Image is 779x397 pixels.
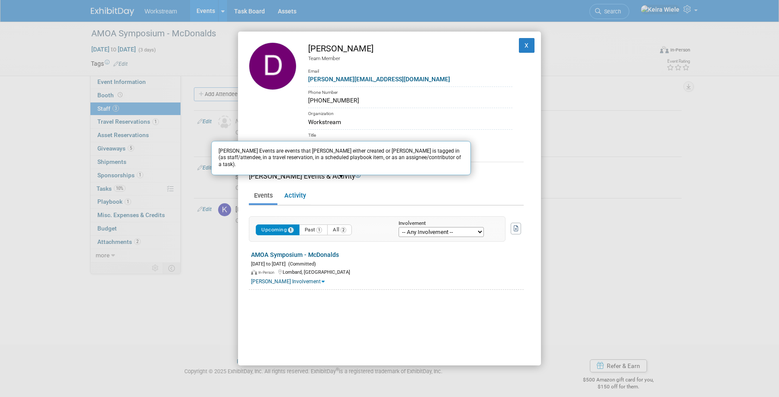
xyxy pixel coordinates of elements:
div: Phone Number [308,86,512,96]
span: 1 [288,227,294,233]
img: In-Person Event [251,270,257,275]
div: [PHONE_NUMBER] [308,96,512,105]
a: AMOA Symposium - McDonalds [251,251,339,258]
div: Lombard, [GEOGRAPHIC_DATA] [251,268,524,276]
img: Desmond Lim [249,42,296,90]
div: Workstream [308,118,512,127]
div: [PERSON_NAME] [308,42,512,55]
a: [PERSON_NAME] Involvement [251,279,325,285]
div: Team Member [308,55,512,62]
a: Events [249,189,277,204]
a: [PERSON_NAME][EMAIL_ADDRESS][DOMAIN_NAME] [308,76,450,83]
div: Involvement [399,221,492,227]
div: [PERSON_NAME] Events are events that [PERSON_NAME] either created or [PERSON_NAME] is tagged in (... [211,141,471,175]
button: Upcoming1 [256,224,299,235]
span: 2 [341,227,347,233]
button: All2 [327,224,352,235]
div: [PERSON_NAME] Events & Activity [249,171,524,181]
button: X [519,38,534,53]
div: [DATE] to [DATE] [251,259,524,268]
button: Past1 [299,224,328,235]
div: Email [308,62,512,75]
div: Title [308,129,512,139]
span: 1 [316,227,322,233]
a: Activity [279,189,311,204]
span: In-Person [258,270,277,275]
div: Organization [308,108,512,118]
span: (Committed) [286,261,316,267]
